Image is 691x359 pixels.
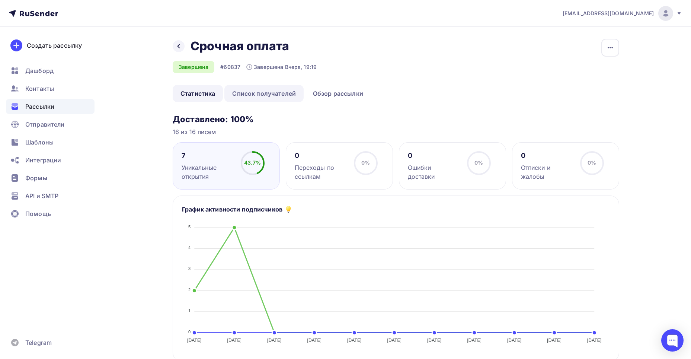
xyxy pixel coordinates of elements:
[188,266,191,271] tspan: 3
[467,338,482,343] tspan: [DATE]
[6,81,95,96] a: Контакты
[6,99,95,114] a: Рассылки
[6,63,95,78] a: Дашборд
[408,151,460,160] div: 0
[188,287,191,292] tspan: 2
[563,6,682,21] a: [EMAIL_ADDRESS][DOMAIN_NAME]
[25,120,65,129] span: Отправители
[563,10,654,17] span: [EMAIL_ADDRESS][DOMAIN_NAME]
[347,338,362,343] tspan: [DATE]
[295,163,347,181] div: Переходы по ссылкам
[191,39,289,54] h2: Срочная оплата
[182,151,234,160] div: 7
[220,63,240,71] div: #60837
[173,127,619,136] div: 16 из 16 писем
[25,209,51,218] span: Помощь
[188,330,191,334] tspan: 0
[246,63,317,71] div: Завершена Вчера, 19:19
[521,151,573,160] div: 0
[547,338,562,343] tspan: [DATE]
[507,338,522,343] tspan: [DATE]
[188,308,191,313] tspan: 1
[521,163,573,181] div: Отписки и жалобы
[6,135,95,150] a: Шаблоны
[188,245,191,250] tspan: 4
[25,138,54,147] span: Шаблоны
[224,85,304,102] a: Список получателей
[387,338,402,343] tspan: [DATE]
[173,114,619,124] h3: Доставлено: 100%
[25,66,54,75] span: Дашборд
[187,338,202,343] tspan: [DATE]
[173,61,214,73] div: Завершена
[25,102,54,111] span: Рассылки
[25,156,61,165] span: Интеграции
[408,163,460,181] div: Ошибки доставки
[361,159,370,166] span: 0%
[188,225,191,229] tspan: 5
[25,84,54,93] span: Контакты
[182,205,282,214] h5: График активности подписчиков
[295,151,347,160] div: 0
[227,338,241,343] tspan: [DATE]
[587,338,602,343] tspan: [DATE]
[6,117,95,132] a: Отправители
[305,85,371,102] a: Обзор рассылки
[307,338,321,343] tspan: [DATE]
[244,159,261,166] span: 43.7%
[25,338,52,347] span: Telegram
[173,85,223,102] a: Статистика
[6,171,95,185] a: Формы
[25,191,58,200] span: API и SMTP
[474,159,483,166] span: 0%
[27,41,82,50] div: Создать рассылку
[427,338,442,343] tspan: [DATE]
[267,338,282,343] tspan: [DATE]
[182,163,234,181] div: Уникальные открытия
[588,159,596,166] span: 0%
[25,174,47,182] span: Формы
